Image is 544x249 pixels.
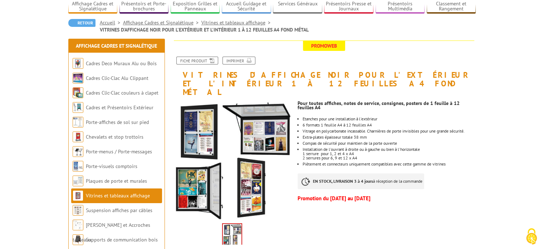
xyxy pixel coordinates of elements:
[303,41,345,51] span: Promoweb
[68,19,95,27] a: Retour
[73,161,83,172] img: Porte-visuels comptoirs
[201,19,273,26] a: Vitrines et tableaux affichage
[176,57,218,64] a: Fiche produit
[303,147,476,152] div: Installation de l'ouvrant à droite ou à gauche ou bien à l'horizontale
[324,1,373,13] a: Présentoirs Presse et Journaux
[303,129,476,133] li: Vitrage en polycarbonate incassable. Charnières de porte invisibles pour une grande sécurité.
[100,26,309,33] li: VITRINES D'AFFICHAGE NOIR POUR L'EXTÉRIEUR ET L'INTÉRIEUR 1 À 12 FEUILLES A4 FOND MÉTAL
[86,178,147,184] a: Plaques de porte et murales
[172,100,293,221] img: affichage_vitrines_d_affichage_affiche_interieur_exterieur_fond_metal_214511nr_214513nr_214515nr.jpg
[86,75,148,81] a: Cadres Clic-Clac Alu Clippant
[273,1,322,13] a: Services Généraux
[73,58,83,69] img: Cadres Deco Muraux Alu ou Bois
[303,123,476,127] div: 6 formats 1 feuille A4 à 12 feuilles A4
[303,141,476,145] li: Compas de sécurité pour maintien de la porte ouverte
[303,117,476,121] li: Etanches pour une installation à l'extérieur
[86,236,158,243] a: Supports de communication bois
[73,205,83,216] img: Suspension affiches par câbles
[68,1,118,13] a: Affichage Cadres et Signalétique
[73,146,83,157] img: Porte-menus / Porte-messages
[86,163,137,169] a: Porte-visuels comptoirs
[427,1,476,13] a: Classement et Rangement
[303,135,476,139] li: Extra-plates épaisseur totale 38 mm
[73,220,83,230] img: Cimaises et Accroches tableaux
[222,57,255,64] a: Imprimer
[86,60,157,67] a: Cadres Deco Muraux Alu ou Bois
[73,102,83,113] img: Cadres et Présentoirs Extérieur
[73,87,83,98] img: Cadres Clic-Clac couleurs à clapet
[86,207,152,214] a: Suspension affiches par câbles
[298,173,424,189] p: à réception de la commande
[303,156,476,160] div: 2 serrures pour 6, 9 et 12 x A4
[171,1,220,13] a: Exposition Grilles et Panneaux
[86,148,152,155] a: Porte-menus / Porte-messages
[73,190,83,201] img: Vitrines et tableaux affichage
[123,19,201,26] a: Affichage Cadres et Signalétique
[303,152,476,156] div: 1 serrure pour 1, 2 et 4 x A4
[73,117,83,128] img: Porte-affiches de sol sur pied
[519,225,544,249] button: Cookies (fenêtre modale)
[86,104,153,111] a: Cadres et Présentoirs Extérieur
[86,90,158,96] a: Cadres Clic-Clac couleurs à clapet
[86,119,149,125] a: Porte-affiches de sol sur pied
[73,131,83,142] img: Chevalets et stop trottoirs
[86,134,143,140] a: Chevalets et stop trottoirs
[73,176,83,186] img: Plaques de porte et murales
[313,178,373,184] strong: EN STOCK, LIVRAISON 3 à 4 jours
[298,100,460,111] span: Pour toutes affiches, notes de service, consignes, posters de 1 feuille à 12 feuilles A4
[303,162,476,166] li: Piètement et connecteurs uniquement compatibles avec cette gamme de vitrines
[100,19,123,26] a: Accueil
[119,1,169,13] a: Présentoirs et Porte-brochures
[223,224,241,246] img: affichage_vitrines_d_affichage_affiche_interieur_exterieur_fond_metal_214511nr_214513nr_214515nr.jpg
[73,222,150,243] a: [PERSON_NAME] et Accroches tableaux
[523,228,540,245] img: Cookies (fenêtre modale)
[376,1,425,13] a: Présentoirs Multimédia
[222,1,271,13] a: Accueil Guidage et Sécurité
[86,192,150,199] a: Vitrines et tableaux affichage
[298,196,476,201] p: Promotion du [DATE] au [DATE]
[73,73,83,83] img: Cadres Clic-Clac Alu Clippant
[76,43,157,49] a: Affichage Cadres et Signalétique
